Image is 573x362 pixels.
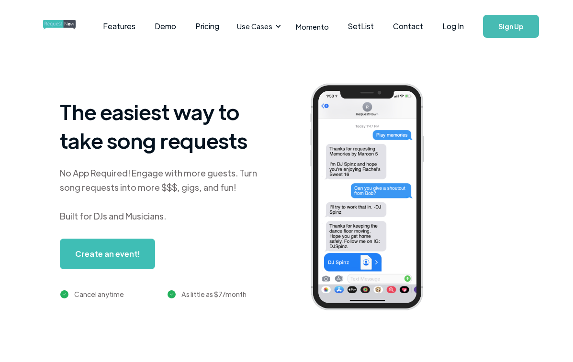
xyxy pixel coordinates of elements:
[43,17,69,36] a: home
[186,11,229,41] a: Pricing
[43,20,93,30] img: requestnow logo
[286,12,338,41] a: Momento
[181,288,247,300] div: As little as $7/month
[383,11,433,41] a: Contact
[60,166,273,223] div: No App Required! Engage with more guests. Turn song requests into more $$$, gigs, and fun! Built ...
[145,11,186,41] a: Demo
[231,11,284,41] div: Use Cases
[338,11,383,41] a: SetList
[60,290,68,298] img: green checkmark
[74,288,124,300] div: Cancel anytime
[483,15,539,38] a: Sign Up
[237,21,272,32] div: Use Cases
[433,10,473,43] a: Log In
[168,290,176,298] img: green checkmark
[93,11,145,41] a: Features
[60,97,273,154] h1: The easiest way to take song requests
[300,77,447,319] img: iphone screenshot
[60,239,155,269] a: Create an event!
